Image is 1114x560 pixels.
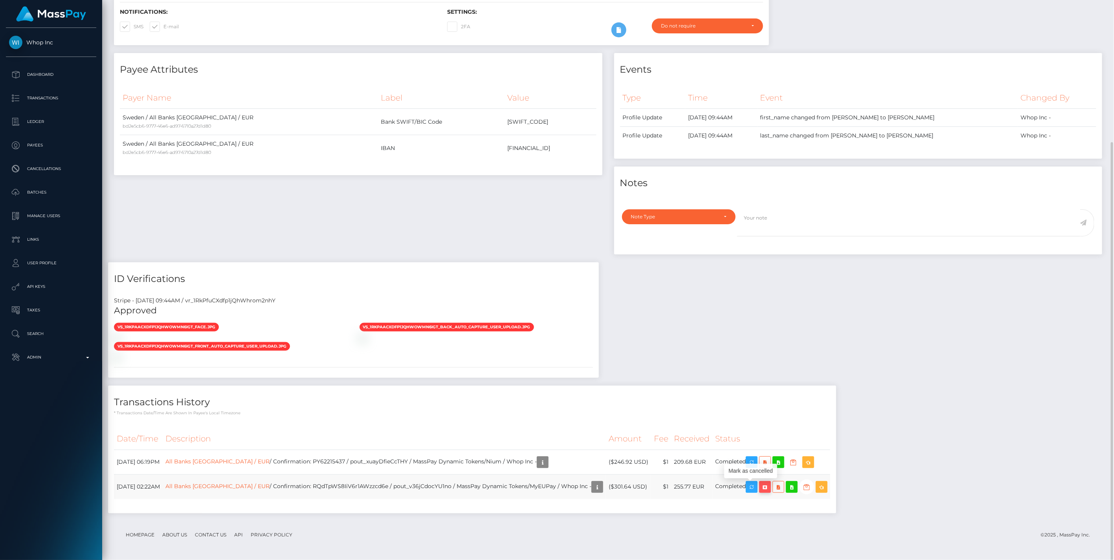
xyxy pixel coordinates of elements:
[163,450,606,474] td: / Confirmation: PY62215437 / pout_xuayDfieCcTHY / MassPay Dynamic Tokens/Nium / Whop Inc -
[120,63,596,77] h4: Payee Attributes
[6,112,96,132] a: Ledger
[620,63,1097,77] h4: Events
[159,529,190,541] a: About Us
[192,529,229,541] a: Contact Us
[622,209,736,224] button: Note Type
[685,87,758,109] th: Time
[6,277,96,296] a: API Keys
[505,135,596,161] td: [FINANCIAL_ID]
[163,428,606,450] th: Description
[9,281,93,293] p: API Keys
[505,109,596,135] td: [SWIFT_CODE]
[685,127,758,145] td: [DATE] 09:44AM
[114,323,219,331] span: vs_1RkPaaCXdfp1jQhWOWmn6Igt_face.jpg
[6,65,96,84] a: Dashboard
[758,127,1018,145] td: last_name changed from [PERSON_NAME] to [PERSON_NAME]
[114,474,163,499] td: [DATE] 02:22AM
[606,428,651,450] th: Amount
[652,18,763,33] button: Do not require
[378,87,505,109] th: Label
[378,135,505,161] td: IBAN
[620,176,1097,190] h4: Notes
[724,464,777,478] div: Mark as cancelled
[6,300,96,320] a: Taxes
[231,529,246,541] a: API
[620,87,685,109] th: Type
[9,351,93,363] p: Admin
[9,187,93,198] p: Batches
[606,450,651,474] td: ($246.92 USD)
[651,450,671,474] td: $1
[6,348,96,367] a: Admin
[712,474,830,499] td: Completed
[651,474,671,499] td: $1
[120,9,435,15] h6: Notifications:
[9,328,93,340] p: Search
[6,183,96,202] a: Batches
[114,450,163,474] td: [DATE] 06:19PM
[165,483,270,490] a: All Banks [GEOGRAPHIC_DATA] / EUR
[1018,109,1096,127] td: Whop Inc -
[114,335,120,341] img: vr_1RkPfuCXdfp1jQhWhrom2nhYfile_1RkPfmCXdfp1jQhWYap7eHOT
[6,230,96,249] a: Links
[9,139,93,151] p: Payees
[163,474,606,499] td: / Confirmation: RQdTpWS8IiV6r1AWzzcd6e / pout_v36jCdocYU1no / MassPay Dynamic Tokens/MyEUPay / Wh...
[712,450,830,474] td: Completed
[114,354,120,361] img: vr_1RkPfuCXdfp1jQhWhrom2nhYfile_1RkPepCXdfp1jQhWj46FuQg6
[9,92,93,104] p: Transactions
[114,305,593,317] h5: Approved
[6,206,96,226] a: Manage Users
[1018,127,1096,145] td: Whop Inc -
[9,163,93,175] p: Cancellations
[9,257,93,269] p: User Profile
[661,23,745,29] div: Do not require
[114,342,290,351] span: vs_1RkPaaCXdfp1jQhWOWmn6Igt_front_auto_capture_user_upload.jpg
[447,22,470,32] label: 2FA
[505,87,596,109] th: Value
[620,127,685,145] td: Profile Update
[120,22,143,32] label: SMS
[6,39,96,46] span: Whop Inc
[671,474,712,499] td: 255.77 EUR
[1018,87,1096,109] th: Changed By
[165,458,270,465] a: All Banks [GEOGRAPHIC_DATA] / EUR
[114,428,163,450] th: Date/Time
[447,9,763,15] h6: Settings:
[712,428,830,450] th: Status
[123,529,158,541] a: Homepage
[1041,531,1096,539] div: © 2025 , MassPay Inc.
[606,474,651,499] td: ($301.64 USD)
[6,88,96,108] a: Transactions
[114,272,593,286] h4: ID Verifications
[6,135,96,155] a: Payees
[671,428,712,450] th: Received
[16,6,86,22] img: MassPay Logo
[631,214,718,220] div: Note Type
[9,36,22,49] img: Whop Inc
[6,253,96,273] a: User Profile
[120,109,378,135] td: Sweden / All Banks [GEOGRAPHIC_DATA] / EUR
[651,428,671,450] th: Fee
[360,335,366,341] img: vr_1RkPfuCXdfp1jQhWhrom2nhYfile_1RkPf7CXdfp1jQhWIuc0BZvB
[9,234,93,245] p: Links
[123,123,211,129] small: bd2e5cb6-9777-46e6-ad97-6710a27d1d80
[685,109,758,127] td: [DATE] 09:44AM
[620,109,685,127] td: Profile Update
[9,69,93,81] p: Dashboard
[114,395,830,409] h4: Transactions History
[758,109,1018,127] td: first_name changed from [PERSON_NAME] to [PERSON_NAME]
[120,87,378,109] th: Payer Name
[9,116,93,128] p: Ledger
[248,529,295,541] a: Privacy Policy
[758,87,1018,109] th: Event
[378,109,505,135] td: Bank SWIFT/BIC Code
[9,210,93,222] p: Manage Users
[9,304,93,316] p: Taxes
[123,150,211,155] small: bd2e5cb6-9777-46e6-ad97-6710a27d1d80
[6,324,96,344] a: Search
[150,22,179,32] label: E-mail
[108,296,599,305] div: Stripe - [DATE] 09:44AM / vr_1RkPfuCXdfp1jQhWhrom2nhY
[120,135,378,161] td: Sweden / All Banks [GEOGRAPHIC_DATA] / EUR
[6,159,96,179] a: Cancellations
[671,450,712,474] td: 209.68 EUR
